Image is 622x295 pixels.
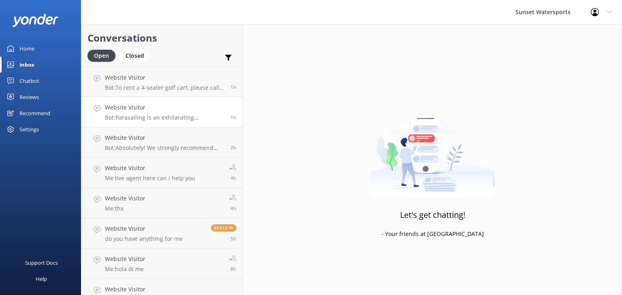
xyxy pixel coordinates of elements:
h4: Website Visitor [105,285,222,294]
p: Me: hola di me [105,265,145,273]
a: Website VisitorBot:Parasailing is an exhilarating experience where you'll soar up to 300 feet in ... [81,97,243,127]
div: Chatbot [19,73,39,89]
p: - Your friends at [GEOGRAPHIC_DATA] [381,230,484,238]
a: Website VisitorMe:thx4h [81,188,243,218]
img: artwork of a man stealing a conversation from at giant smartphone [370,97,495,198]
h3: Let's get chatting! [400,209,465,221]
span: Sep 15 2025 12:21pm (UTC -05:00) America/Cancun [230,205,236,212]
p: Bot: To rent a 4-seater golf cart, please call our office at [PHONE_NUMBER]. They'll help you wit... [105,84,224,91]
div: Recommend [19,105,50,121]
h4: Website Visitor [105,255,145,263]
h4: Website Visitor [105,224,183,233]
div: Reviews [19,89,39,105]
div: Support Docs [25,255,58,271]
span: Sep 15 2025 08:10am (UTC -05:00) America/Cancun [230,265,236,272]
a: Website VisitorMe:live agent here can i help you4h [81,158,243,188]
div: Help [36,271,47,287]
h4: Website Visitor [105,164,195,173]
span: Sep 15 2025 03:32pm (UTC -05:00) America/Cancun [230,84,236,91]
p: do you have anything for me [105,235,183,242]
a: Website VisitorMe:hola di me8h [81,249,243,279]
a: Website VisitorBot:Absolutely! We strongly recommend booking in advance since our tours tend to s... [81,127,243,158]
span: Sep 15 2025 02:31pm (UTC -05:00) America/Cancun [230,144,236,151]
h4: Website Visitor [105,103,224,112]
div: Open [87,50,115,62]
span: Sep 15 2025 11:33am (UTC -05:00) America/Cancun [230,235,236,242]
p: Me: thx [105,205,145,212]
p: Me: live agent here can i help you [105,175,195,182]
a: Open [87,51,119,60]
span: Reply [211,224,236,232]
span: Sep 15 2025 12:41pm (UTC -05:00) America/Cancun [230,175,236,181]
p: Bot: Absolutely! We strongly recommend booking in advance since our tours tend to sell out, espec... [105,144,224,152]
div: Inbox [19,57,34,73]
span: Sep 15 2025 03:24pm (UTC -05:00) America/Cancun [230,114,236,121]
h4: Website Visitor [105,133,224,142]
div: Home [19,40,34,57]
a: Closed [119,51,154,60]
div: Settings [19,121,39,137]
h4: Website Visitor [105,73,224,82]
h4: Website Visitor [105,194,145,203]
div: Closed [119,50,150,62]
a: Website VisitorBot:To rent a 4-seater golf cart, please call our office at [PHONE_NUMBER]. They'l... [81,67,243,97]
a: Website Visitordo you have anything for meReply5h [81,218,243,249]
p: Bot: Parasailing is an exhilarating experience where you'll soar up to 300 feet in the air, enjoy... [105,114,224,121]
img: yonder-white-logo.png [12,14,59,27]
h2: Conversations [87,30,236,46]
